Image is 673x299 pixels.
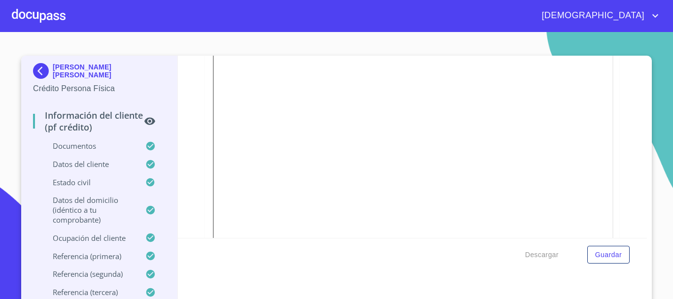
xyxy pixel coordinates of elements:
p: Datos del domicilio (idéntico a tu comprobante) [33,195,145,225]
p: Información del cliente (PF crédito) [33,109,144,133]
span: [DEMOGRAPHIC_DATA] [534,8,649,24]
p: Crédito Persona Física [33,83,166,95]
div: [PERSON_NAME] [PERSON_NAME] [33,63,166,83]
p: Documentos [33,141,145,151]
p: Datos del cliente [33,159,145,169]
span: Guardar [595,249,622,261]
p: Estado Civil [33,177,145,187]
p: Referencia (segunda) [33,269,145,279]
p: Referencia (primera) [33,251,145,261]
p: Ocupación del Cliente [33,233,145,243]
button: Guardar [587,246,630,264]
button: account of current user [534,8,661,24]
span: Descargar [525,249,559,261]
p: Referencia (tercera) [33,287,145,297]
p: [PERSON_NAME] [PERSON_NAME] [53,63,166,79]
img: Docupass spot blue [33,63,53,79]
button: Descargar [521,246,563,264]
